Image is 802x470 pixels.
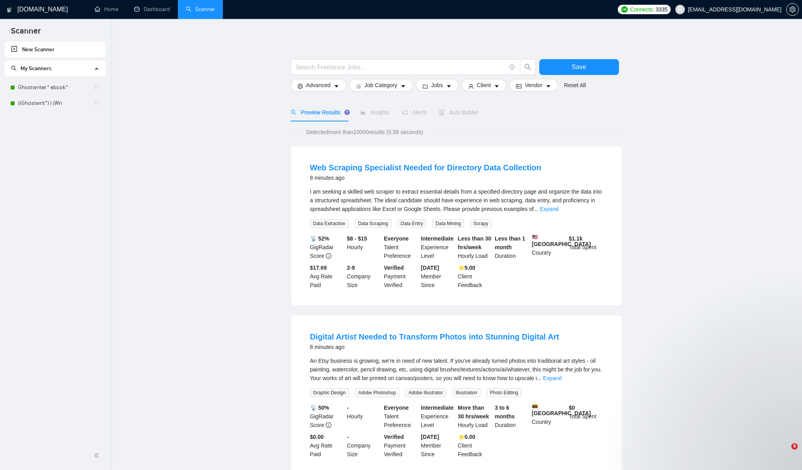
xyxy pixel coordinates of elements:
div: Experience Level [419,234,456,260]
span: Data Extraction [310,219,349,228]
b: $8 - $15 [347,235,367,242]
b: ⭐️ 0.00 [458,434,475,440]
div: Member Since [419,263,456,289]
span: Data Mining [432,219,464,228]
span: caret-down [400,83,406,89]
b: Everyone [384,235,409,242]
span: folder [422,83,428,89]
div: Total Spent [567,403,604,429]
span: info-circle [326,253,331,259]
span: info-circle [510,65,515,70]
span: robot [439,110,445,115]
b: Less than 30 hrs/week [458,235,492,250]
b: $ 0 [569,405,575,411]
span: My Scanners [11,65,52,72]
img: 🇱🇹 [532,403,538,409]
span: Advanced [306,81,331,90]
span: Detected more than 10000 results (5.56 seconds) [301,128,428,136]
span: Client [477,81,491,90]
div: Member Since [419,433,456,459]
div: Talent Preference [382,234,419,260]
button: userClientcaret-down [462,79,507,91]
div: Hourly [345,234,382,260]
button: settingAdvancedcaret-down [291,79,346,91]
div: Hourly Load [456,403,494,429]
div: Total Spent [567,234,604,260]
b: $ 1.1k [569,235,583,242]
a: Expand [543,375,562,381]
b: More than 30 hrs/week [458,405,489,420]
button: setting [786,3,799,16]
span: ... [537,375,542,381]
button: idcardVendorcaret-down [509,79,557,91]
div: Company Size [345,433,382,459]
span: ... [534,206,538,212]
span: Auto Bidder [439,109,478,116]
span: setting [297,83,303,89]
li: Ghostwriter* ebook* [5,80,105,95]
button: search [520,59,536,75]
iframe: Intercom live chat [775,443,794,462]
span: An Etsy business is growing, we're in need of new talent. If you've already turned photos into tr... [310,358,602,381]
span: caret-down [494,83,499,89]
span: user [677,7,683,12]
div: An Etsy business is growing, we're in need of new talent. If you've already turned photos into tr... [310,356,603,382]
span: Scanner [5,25,47,42]
span: Scrapy [470,219,491,228]
div: Avg Rate Paid [308,433,346,459]
a: Expand [540,206,559,212]
img: logo [7,4,12,16]
b: Verified [384,265,404,271]
span: 3335 [656,5,667,14]
b: [DATE] [421,265,439,271]
span: area-chart [360,110,366,115]
span: holder [93,84,100,91]
div: GigRadar Score [308,234,346,260]
span: Jobs [431,81,443,90]
span: caret-down [446,83,452,89]
b: ⭐️ 5.00 [458,265,475,271]
b: 2-9 [347,265,355,271]
a: Digital Artist Needed to Transform Photos into Stunning Digital Art [310,332,559,341]
b: Less than 1 month [495,235,525,250]
b: [GEOGRAPHIC_DATA] [532,234,591,247]
div: Tooltip anchor [344,109,351,116]
div: Country [530,403,567,429]
b: Verified [384,434,404,440]
span: Photo Editing [487,388,521,397]
div: Talent Preference [382,403,419,429]
div: Hourly [345,403,382,429]
a: New Scanner [11,42,99,58]
span: Data Scraping [355,219,391,228]
span: Adobe Illustrator [406,388,446,397]
span: bars [356,83,361,89]
div: Duration [493,234,530,260]
span: search [520,63,535,71]
span: Connects: [630,5,654,14]
input: Search Freelance Jobs... [295,62,506,72]
span: Save [572,62,586,72]
a: Web Scraping Specialist Needed for Directory Data Collection [310,163,541,172]
a: dashboardDashboard [134,6,170,13]
b: Intermediate [421,405,454,411]
div: Client Feedback [456,433,494,459]
li: New Scanner [5,42,105,58]
a: searchScanner [186,6,215,13]
span: setting [787,6,798,13]
span: 8 [791,443,798,449]
div: Payment Verified [382,433,419,459]
div: Client Feedback [456,263,494,289]
div: I am seeking a skilled web scraper to extract essential details from a specified directory page a... [310,187,603,213]
span: idcard [516,83,522,89]
a: homeHome [95,6,118,13]
span: notification [402,110,408,115]
span: Alerts [402,109,426,116]
button: barsJob Categorycaret-down [349,79,413,91]
span: Job Category [365,81,397,90]
div: 8 minutes ago [310,173,541,183]
span: info-circle [326,422,331,428]
a: Reset All [564,81,586,90]
span: Adobe Photoshop [355,388,399,397]
b: [GEOGRAPHIC_DATA] [532,403,591,416]
li: ((Ghostwrit*) | (Wri [5,95,105,111]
